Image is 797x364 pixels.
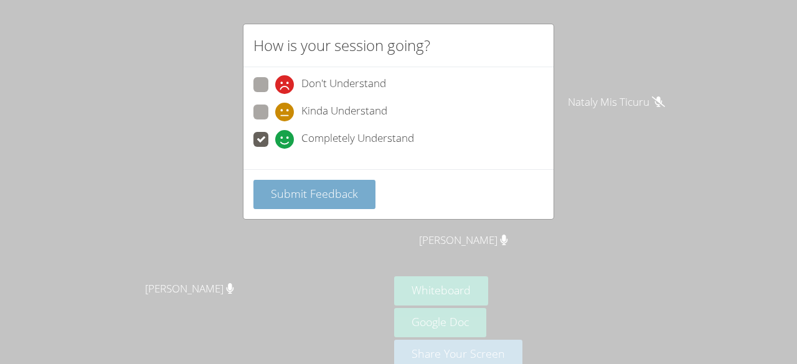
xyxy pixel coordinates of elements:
span: Completely Understand [301,130,414,149]
button: Submit Feedback [253,180,375,209]
span: Kinda Understand [301,103,387,121]
span: Don't Understand [301,75,386,94]
h2: How is your session going? [253,34,430,57]
span: Submit Feedback [271,186,358,201]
